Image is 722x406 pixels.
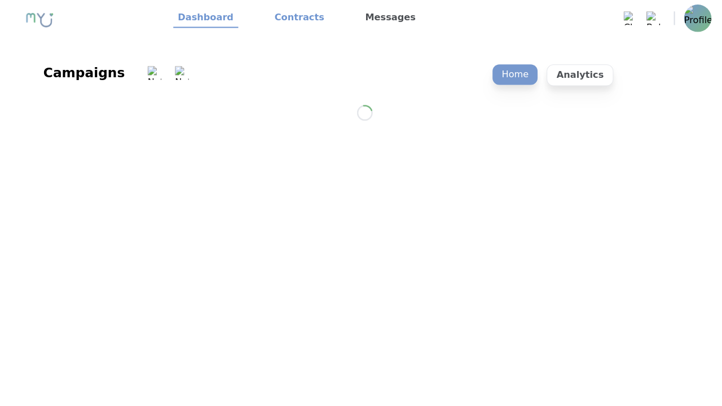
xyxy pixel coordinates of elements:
[43,63,124,81] div: Campaigns
[171,8,236,28] a: Dashboard
[617,11,631,25] img: Chat
[173,65,187,79] img: Notification
[357,8,416,28] a: Messages
[541,64,607,85] p: Analytics
[267,8,325,28] a: Contracts
[487,64,532,84] p: Home
[677,5,704,32] img: Profile
[640,11,653,25] img: Bell
[146,65,160,79] img: Notification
